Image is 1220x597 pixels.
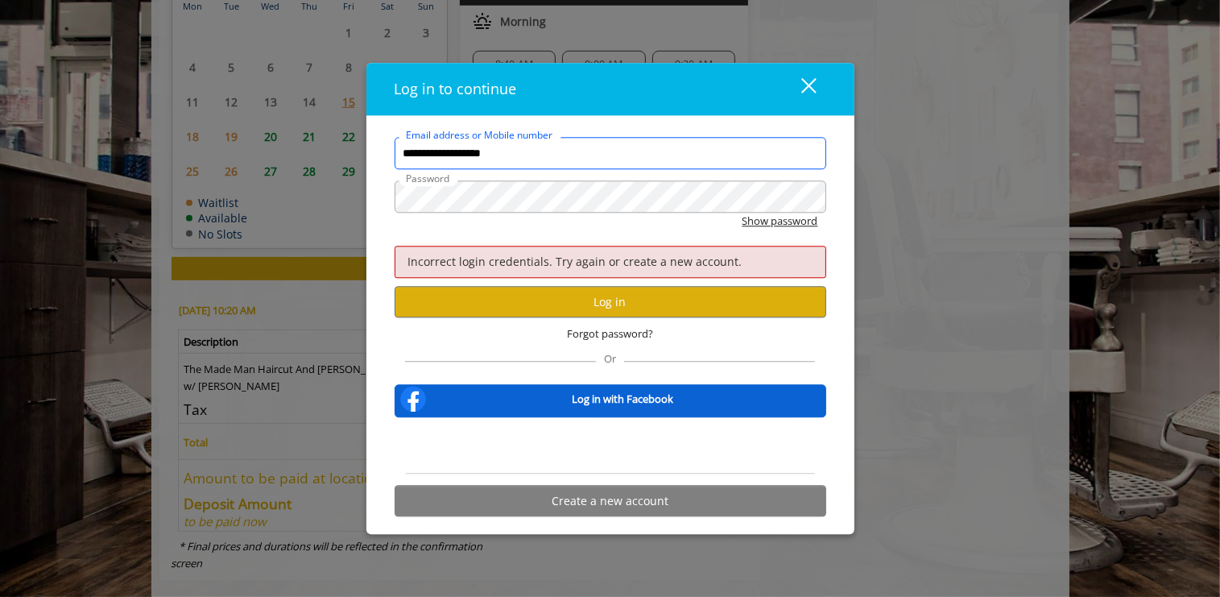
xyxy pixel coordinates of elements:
[399,171,458,186] label: Password
[596,351,624,366] span: Or
[771,73,826,106] button: close dialog
[395,79,517,98] span: Log in to continue
[742,213,818,230] button: Show password
[537,428,684,463] div: Sign in with Google. Opens in new tab
[395,137,826,169] input: Email address or Mobile number
[573,391,674,408] b: Log in with Facebook
[783,77,815,102] div: close dialog
[567,326,653,343] span: Forgot password?
[408,254,742,269] span: Incorrect login credentials. Try again or create a new account.
[529,428,692,463] iframe: Sign in with Google Button
[395,287,826,318] button: Log in
[395,485,826,516] button: Create a new account
[397,383,429,415] img: facebook-logo
[395,180,826,213] input: Password
[399,127,561,143] label: Email address or Mobile number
